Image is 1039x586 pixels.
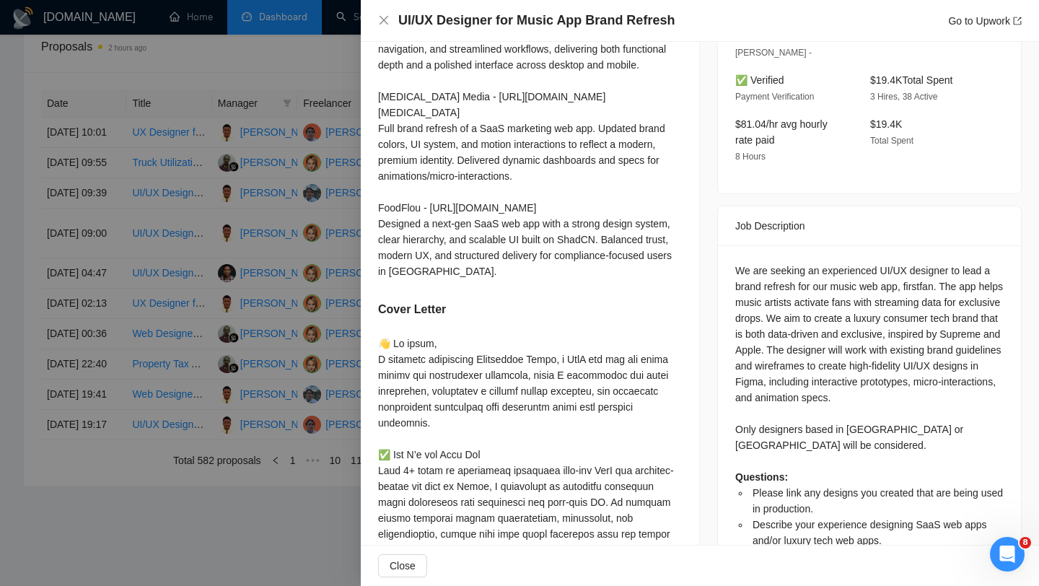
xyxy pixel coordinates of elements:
iframe: Intercom live chat [990,537,1025,572]
span: $19.4K [870,118,902,130]
span: Describe your experience designing SaaS web apps and/or luxury tech web apps. [753,519,987,546]
span: ✅ Verified [735,74,784,86]
button: Close [378,14,390,27]
a: Go to Upworkexport [948,15,1022,27]
div: Superstream - [URL][DOMAIN_NAME] Designed a SaaS web app with modular dashboards, advanced naviga... [378,9,682,279]
div: We are seeking an experienced UI/UX designer to lead a brand refresh for our music web app, first... [735,263,1004,548]
span: $19.4K Total Spent [870,74,952,86]
span: export [1013,17,1022,25]
strong: Questions: [735,471,788,483]
span: Total Spent [870,136,913,146]
span: 3 Hires, 38 Active [870,92,937,102]
span: Payment Verification [735,92,814,102]
button: Close [378,554,427,577]
h5: Cover Letter [378,301,446,318]
span: 8 [1020,537,1031,548]
span: Please link any designs you created that are being used in production. [753,487,1003,515]
span: Close [390,558,416,574]
span: $81.04/hr avg hourly rate paid [735,118,828,146]
h4: UI/UX Designer for Music App Brand Refresh [398,12,675,30]
span: 8 Hours [735,152,766,162]
div: Job Description [735,206,1004,245]
span: close [378,14,390,26]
